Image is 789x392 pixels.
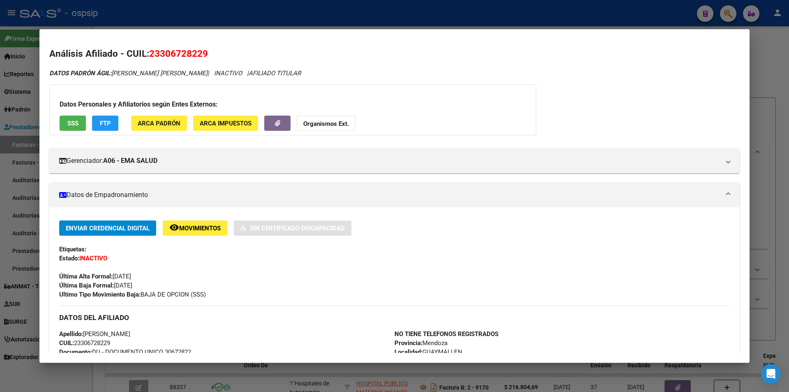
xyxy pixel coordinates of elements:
span: Sin Certificado Discapacidad [250,225,345,232]
span: Mendoza [394,339,448,347]
strong: INACTIVO [79,255,107,262]
strong: Apellido: [59,330,83,338]
button: ARCA Padrón [131,116,187,131]
span: [PERSON_NAME] [59,330,130,338]
strong: Localidad: [394,348,422,356]
span: 23306728229 [59,339,110,347]
button: ARCA Impuestos [193,116,258,131]
button: Sin Certificado Discapacidad [234,220,351,236]
span: ARCA Impuestos [200,120,251,127]
strong: Ultimo Tipo Movimiento Baja: [59,291,141,298]
span: BAJA DE OPCION (SSS) [59,291,206,298]
strong: Documento: [59,348,92,356]
strong: NO TIENE TELEFONOS REGISTRADOS [394,330,498,338]
strong: DATOS PADRÓN ÁGIL: [49,70,111,77]
h3: DATOS DEL AFILIADO [59,313,730,322]
strong: Última Baja Formal: [59,282,114,289]
i: | INACTIVO | [49,70,301,77]
div: Open Intercom Messenger [761,364,781,384]
mat-expansion-panel-header: Gerenciador:A06 - EMA SALUD [49,148,740,173]
span: Movimientos [179,225,221,232]
button: Organismos Ext. [297,116,355,131]
span: Enviar Credencial Digital [66,225,150,232]
strong: Última Alta Formal: [59,273,113,280]
span: [DATE] [59,273,131,280]
mat-icon: remove_red_eye [169,223,179,232]
span: DU - DOCUMENTO UNICO 30672822 [59,348,191,356]
span: AFILIADO TITULAR [249,70,301,77]
strong: Organismos Ext. [303,120,349,128]
h3: Datos Personales y Afiliatorios según Entes Externos: [60,100,526,109]
mat-panel-title: Datos de Empadronamiento [59,190,720,200]
mat-expansion-panel-header: Datos de Empadronamiento [49,183,740,207]
h2: Análisis Afiliado - CUIL: [49,47,740,61]
button: SSS [60,116,86,131]
button: Movimientos [163,220,227,236]
strong: CUIL: [59,339,74,347]
span: SSS [67,120,78,127]
span: FTP [100,120,111,127]
span: [DATE] [59,282,132,289]
strong: Provincia: [394,339,422,347]
span: GUAYMALLEN [394,348,462,356]
span: [PERSON_NAME] [PERSON_NAME] [49,70,208,77]
strong: A06 - EMA SALUD [103,156,157,166]
button: FTP [92,116,118,131]
span: 23306728229 [149,48,208,59]
strong: Etiquetas: [59,246,86,253]
span: ARCA Padrón [138,120,180,127]
mat-panel-title: Gerenciador: [59,156,720,166]
button: Enviar Credencial Digital [59,220,156,236]
strong: Estado: [59,255,79,262]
